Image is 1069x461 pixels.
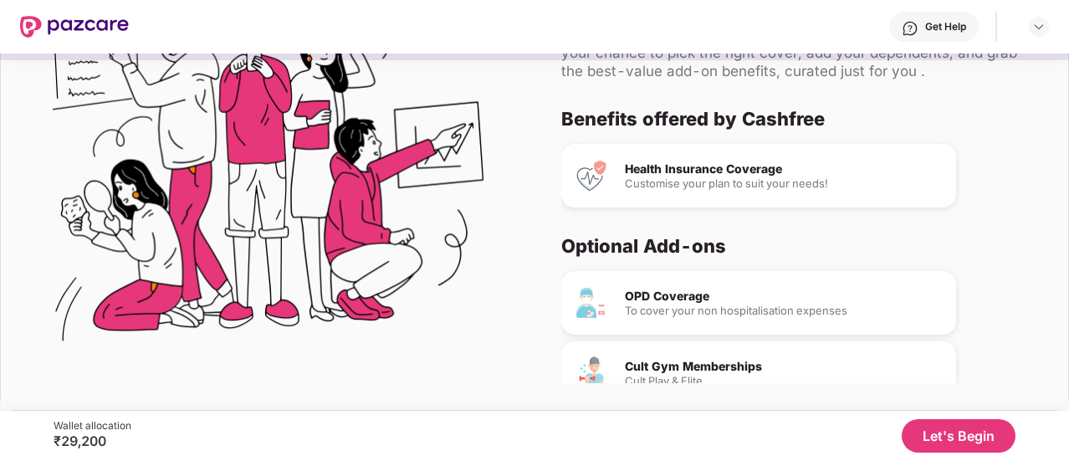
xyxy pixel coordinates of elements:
[902,419,1015,453] button: Let's Begin
[20,16,129,38] img: New Pazcare Logo
[625,178,943,189] div: Customise your plan to suit your needs!
[925,20,966,33] div: Get Help
[1032,20,1046,33] img: svg+xml;base64,PHN2ZyBpZD0iRHJvcGRvd24tMzJ4MzIiIHhtbG5zPSJodHRwOi8vd3d3LnczLm9yZy8yMDAwL3N2ZyIgd2...
[54,419,131,433] div: Wallet allocation
[561,107,1028,131] div: Benefits offered by Cashfree
[625,163,943,175] div: Health Insurance Coverage
[561,234,1028,258] div: Optional Add-ons
[54,433,131,449] div: ₹29,200
[575,356,608,390] img: Cult Gym Memberships
[575,286,608,320] img: OPD Coverage
[625,305,943,316] div: To cover your non hospitalisation expenses
[902,20,918,37] img: svg+xml;base64,PHN2ZyBpZD0iSGVscC0zMngzMiIgeG1sbnM9Imh0dHA6Ly93d3cudzMub3JnLzIwMDAvc3ZnIiB3aWR0aD...
[625,376,943,387] div: Cult Play & Elite
[625,290,943,302] div: OPD Coverage
[625,361,943,372] div: Cult Gym Memberships
[575,159,608,192] img: Health Insurance Coverage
